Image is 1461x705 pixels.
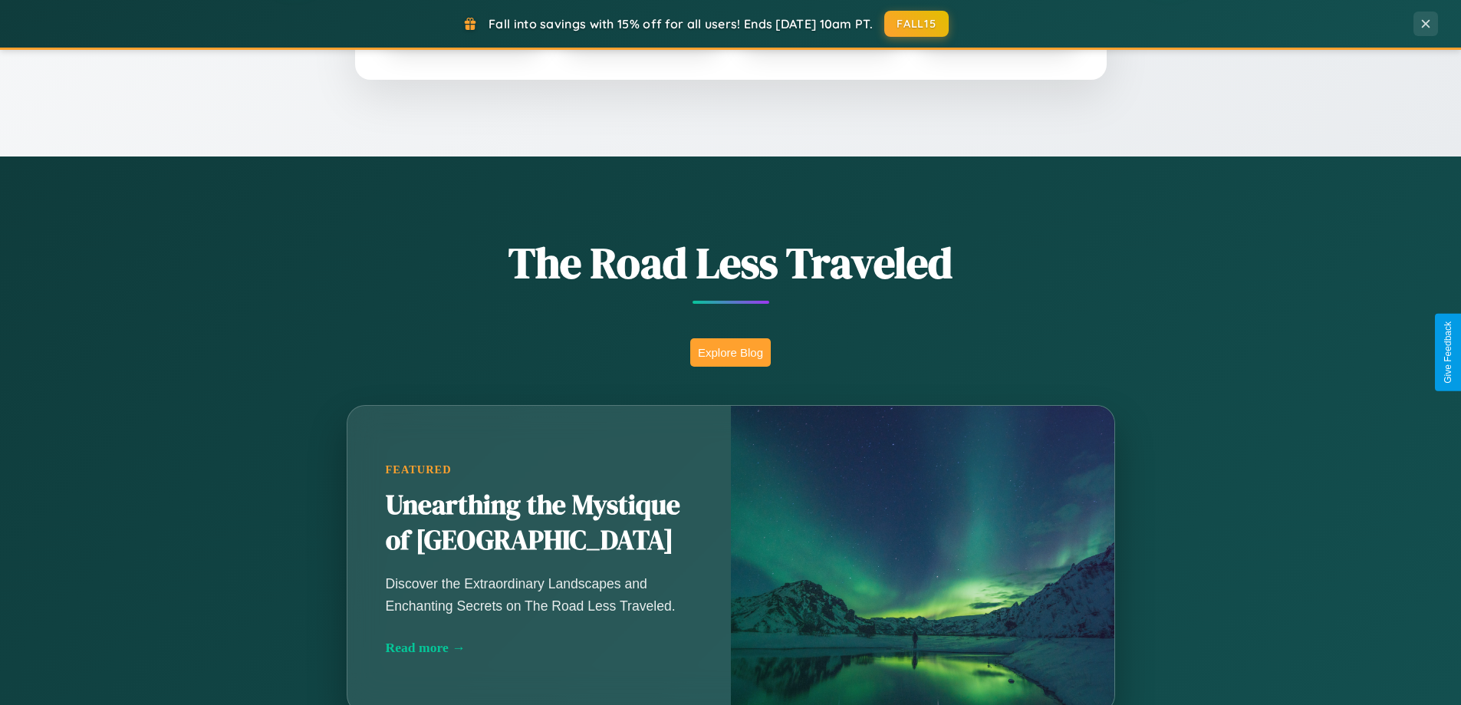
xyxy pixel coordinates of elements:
p: Discover the Extraordinary Landscapes and Enchanting Secrets on The Road Less Traveled. [386,573,693,616]
h2: Unearthing the Mystique of [GEOGRAPHIC_DATA] [386,488,693,558]
div: Read more → [386,640,693,656]
h1: The Road Less Traveled [271,233,1191,292]
div: Featured [386,463,693,476]
button: Explore Blog [690,338,771,367]
span: Fall into savings with 15% off for all users! Ends [DATE] 10am PT. [489,16,873,31]
div: Give Feedback [1443,321,1453,384]
button: FALL15 [884,11,949,37]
